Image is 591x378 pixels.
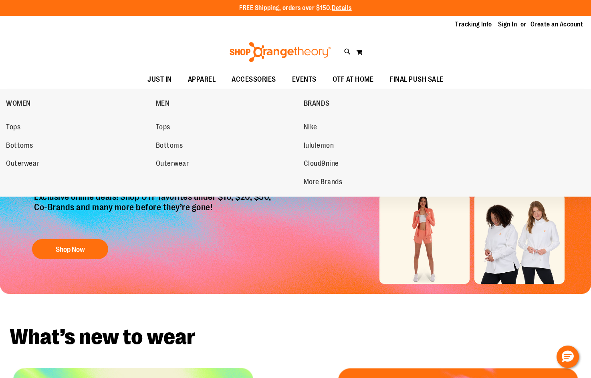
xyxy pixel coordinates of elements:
[6,159,39,169] span: Outerwear
[156,99,170,109] span: MEN
[224,70,284,89] a: ACCESSORIES
[156,123,170,133] span: Tops
[180,70,224,89] a: APPAREL
[239,4,352,13] p: FREE Shipping, orders over $150.
[6,99,31,109] span: WOMEN
[304,93,450,114] a: BRANDS
[455,20,492,29] a: Tracking Info
[10,326,581,348] h2: What’s new to wear
[156,141,183,151] span: Bottoms
[292,70,317,88] span: EVENTS
[304,123,317,133] span: Nike
[304,99,330,109] span: BRANDS
[28,192,279,231] p: Exclusive online deals! Shop OTF favorites under $10, $20, $50, Co-Brands and many more before th...
[232,70,276,88] span: ACCESSORIES
[381,70,452,89] a: FINAL PUSH SALE
[389,70,444,88] span: FINAL PUSH SALE
[498,20,517,29] a: Sign In
[284,70,325,89] a: EVENTS
[6,141,33,151] span: Bottoms
[156,93,300,114] a: MEN
[530,20,583,29] a: Create an Account
[333,70,374,88] span: OTF AT HOME
[304,178,343,188] span: More Brands
[156,159,189,169] span: Outerwear
[557,346,579,368] button: Hello, have a question? Let’s chat.
[332,4,352,12] a: Details
[6,123,20,133] span: Tops
[32,239,108,259] button: Shop Now
[304,141,334,151] span: lululemon
[188,70,216,88] span: APPAREL
[147,70,172,88] span: JUST IN
[304,159,339,169] span: Cloud9nine
[139,70,180,89] a: JUST IN
[228,42,332,62] img: Shop Orangetheory
[325,70,382,89] a: OTF AT HOME
[6,93,152,114] a: WOMEN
